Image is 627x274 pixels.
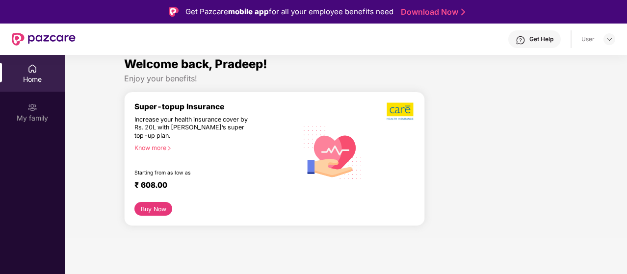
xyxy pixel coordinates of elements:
div: User [581,35,595,43]
img: svg+xml;base64,PHN2ZyBpZD0iSGVscC0zMngzMiIgeG1sbnM9Imh0dHA6Ly93d3cudzMub3JnLzIwMDAvc3ZnIiB3aWR0aD... [516,35,525,45]
img: svg+xml;base64,PHN2ZyB4bWxucz0iaHR0cDovL3d3dy53My5vcmcvMjAwMC9zdmciIHhtbG5zOnhsaW5rPSJodHRwOi8vd3... [298,116,368,187]
img: Stroke [461,7,465,17]
div: Know more [134,144,292,151]
span: Welcome back, Pradeep! [124,57,267,71]
div: Enjoy your benefits! [124,74,568,84]
img: svg+xml;base64,PHN2ZyB3aWR0aD0iMjAiIGhlaWdodD0iMjAiIHZpZXdCb3g9IjAgMCAyMCAyMCIgZmlsbD0ibm9uZSIgeG... [27,102,37,112]
img: svg+xml;base64,PHN2ZyBpZD0iSG9tZSIgeG1sbnM9Imh0dHA6Ly93d3cudzMub3JnLzIwMDAvc3ZnIiB3aWR0aD0iMjAiIG... [27,64,37,74]
button: Buy Now [134,202,172,216]
span: right [166,146,172,151]
div: Get Pazcare for all your employee benefits need [185,6,393,18]
img: Logo [169,7,179,17]
div: Get Help [529,35,553,43]
div: Starting from as low as [134,170,256,176]
strong: mobile app [228,7,269,16]
img: svg+xml;base64,PHN2ZyBpZD0iRHJvcGRvd24tMzJ4MzIiIHhtbG5zPSJodHRwOi8vd3d3LnczLm9yZy8yMDAwL3N2ZyIgd2... [605,35,613,43]
div: Increase your health insurance cover by Rs. 20L with [PERSON_NAME]’s super top-up plan. [134,116,256,140]
div: ₹ 608.00 [134,180,288,192]
a: Download Now [401,7,462,17]
div: Super-topup Insurance [134,102,298,111]
img: New Pazcare Logo [12,33,76,46]
img: b5dec4f62d2307b9de63beb79f102df3.png [387,102,415,121]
